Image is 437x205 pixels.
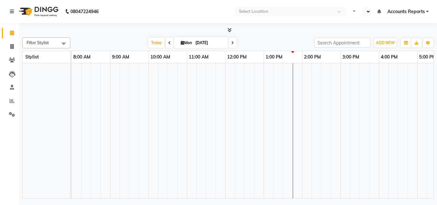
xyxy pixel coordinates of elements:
a: 4:00 PM [379,52,399,62]
b: 08047224946 [70,3,99,20]
button: ADD NEW [374,38,396,47]
a: 8:00 AM [72,52,92,62]
span: Stylist [25,54,39,60]
a: 2:00 PM [302,52,322,62]
a: 12:00 PM [226,52,248,62]
input: 2025-09-01 [194,38,226,48]
span: Accounts Reports [387,8,425,15]
span: ADD NEW [376,40,395,45]
a: 10:00 AM [149,52,172,62]
span: Today [148,38,164,48]
a: 1:00 PM [264,52,284,62]
span: Filter Stylist [27,40,49,45]
a: 3:00 PM [341,52,361,62]
div: Select Location [239,8,268,15]
span: Mon [179,40,194,45]
img: logo [16,3,60,20]
input: Search Appointment [314,38,370,48]
a: 9:00 AM [110,52,131,62]
a: 11:00 AM [187,52,210,62]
